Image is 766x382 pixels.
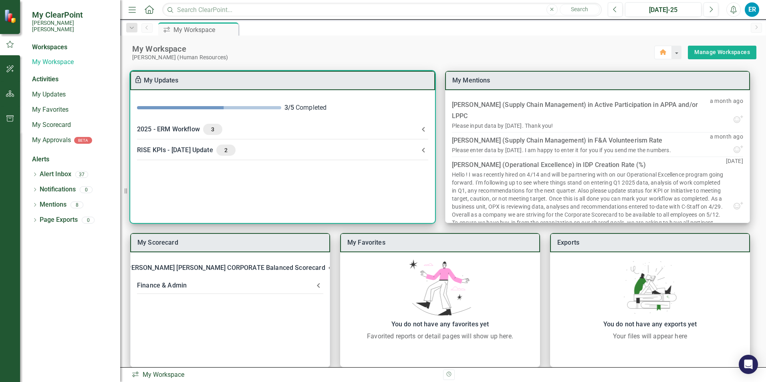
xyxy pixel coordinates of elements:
[284,103,294,113] div: 3 / 5
[452,99,710,122] div: [PERSON_NAME] (Supply Chain Management) in
[80,186,93,193] div: 0
[452,76,490,84] a: My Mentions
[32,155,112,164] div: Alerts
[32,75,112,84] div: Activities
[557,239,579,246] a: Exports
[688,46,756,59] div: split button
[131,140,435,161] div: RISE KPIs - [DATE] Update2
[554,319,746,330] div: You do not have any exports yet
[4,9,18,23] img: ClearPoint Strategy
[726,157,743,201] p: [DATE]
[131,277,330,294] div: Finance & Admin
[75,171,88,178] div: 37
[131,119,435,140] div: 2025 - ERM Workflow3
[710,97,743,115] p: a month ago
[739,355,758,374] div: Open Intercom Messenger
[32,121,112,130] a: My Scorecard
[137,280,314,291] div: Finance & Admin
[595,137,662,144] a: F&A Volunteerism Rate
[688,46,756,59] button: Manage Workspaces
[137,124,419,135] div: 2025 - ERM Workflow
[32,20,112,33] small: [PERSON_NAME] [PERSON_NAME]
[452,122,553,130] div: Please input data by [DATE]. Thank you!
[571,6,588,12] span: Search
[32,136,71,145] a: My Approvals
[82,217,95,223] div: 0
[452,159,646,171] div: [PERSON_NAME] (Operational Excellence) in
[40,185,76,194] a: Notifications
[220,147,232,154] span: 2
[452,146,671,154] div: Please enter data by [DATE]. I am happy to enter it for you if you send me the numbers.
[125,262,325,273] div: [PERSON_NAME] [PERSON_NAME] CORPORATE Balanced Scorecard
[173,25,236,35] div: My Workspace
[137,239,178,246] a: My Scorecard
[32,58,112,67] a: My Workspace
[40,200,67,209] a: Mentions
[347,239,385,246] a: My Favorites
[131,259,330,277] div: [PERSON_NAME] [PERSON_NAME] CORPORATE Balanced Scorecard
[74,137,92,144] div: BETA
[625,2,701,17] button: [DATE]-25
[206,126,219,133] span: 3
[452,135,662,146] div: [PERSON_NAME] (Supply Chain Management) in
[694,47,750,57] a: Manage Workspaces
[132,54,654,61] div: [PERSON_NAME] (Human Resources)
[452,171,726,243] div: Hello ! I was recently hired on 4/14 and will be partnering with on our Operational Excellence pr...
[40,170,71,179] a: Alert Inbox
[583,161,646,169] a: IDP Creation Rate (%)
[560,4,600,15] button: Search
[710,133,743,145] p: a month ago
[628,5,699,15] div: [DATE]-25
[344,332,536,341] div: Favorited reports or detail pages will show up here.
[344,319,536,330] div: You do not have any favorites yet
[745,2,759,17] button: ER
[137,145,419,156] div: RISE KPIs - [DATE] Update
[144,76,179,84] a: My Updates
[162,3,602,17] input: Search ClearPoint...
[32,90,112,99] a: My Updates
[284,103,429,113] div: Completed
[71,201,83,208] div: 8
[554,332,746,341] div: Your files will appear here
[132,44,654,54] div: My Workspace
[32,43,67,52] div: Workspaces
[32,105,112,115] a: My Favorites
[40,215,78,225] a: Page Exports
[32,10,112,20] span: My ClearPoint
[134,76,144,85] div: To enable drag & drop and resizing, please duplicate this workspace from “Manage Workspaces”
[131,370,437,380] div: My Workspace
